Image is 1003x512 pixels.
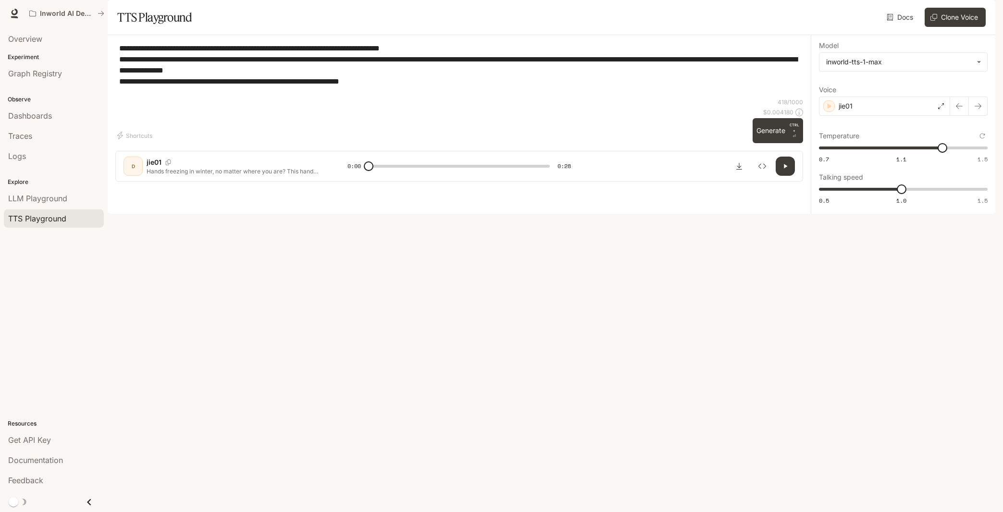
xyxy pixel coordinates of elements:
span: 1.5 [978,196,988,205]
span: 1.1 [896,155,906,163]
button: Clone Voice [925,8,986,27]
p: Voice [819,86,836,93]
span: 0.7 [819,155,829,163]
p: ⏎ [789,122,799,139]
h1: TTS Playground [117,8,192,27]
p: 418 / 1000 [778,98,803,106]
p: jie01 [839,101,853,111]
p: Talking speed [819,174,863,181]
button: GenerateCTRL +⏎ [753,118,803,143]
div: inworld-tts-1-max [819,53,987,71]
span: 0:00 [347,161,361,171]
p: CTRL + [789,122,799,134]
button: Copy Voice ID [161,159,175,165]
span: 1.0 [896,196,906,205]
p: Hands freezing in winter, no matter where you are? This hand warmer’s a total lifesaver! Heats up... [147,167,324,175]
span: 0:28 [557,161,571,171]
p: jie01 [147,158,161,167]
span: 1.5 [978,155,988,163]
button: Download audio [730,157,749,176]
button: Inspect [753,157,772,176]
button: Shortcuts [115,128,156,143]
button: All workspaces [25,4,109,23]
a: Docs [885,8,917,27]
span: 0.5 [819,196,829,205]
p: Inworld AI Demos [40,10,94,18]
p: Temperature [819,133,859,139]
button: Reset to default [977,131,988,141]
p: Model [819,42,839,49]
p: $ 0.004180 [763,108,793,116]
div: inworld-tts-1-max [826,57,972,67]
div: D [125,158,141,174]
